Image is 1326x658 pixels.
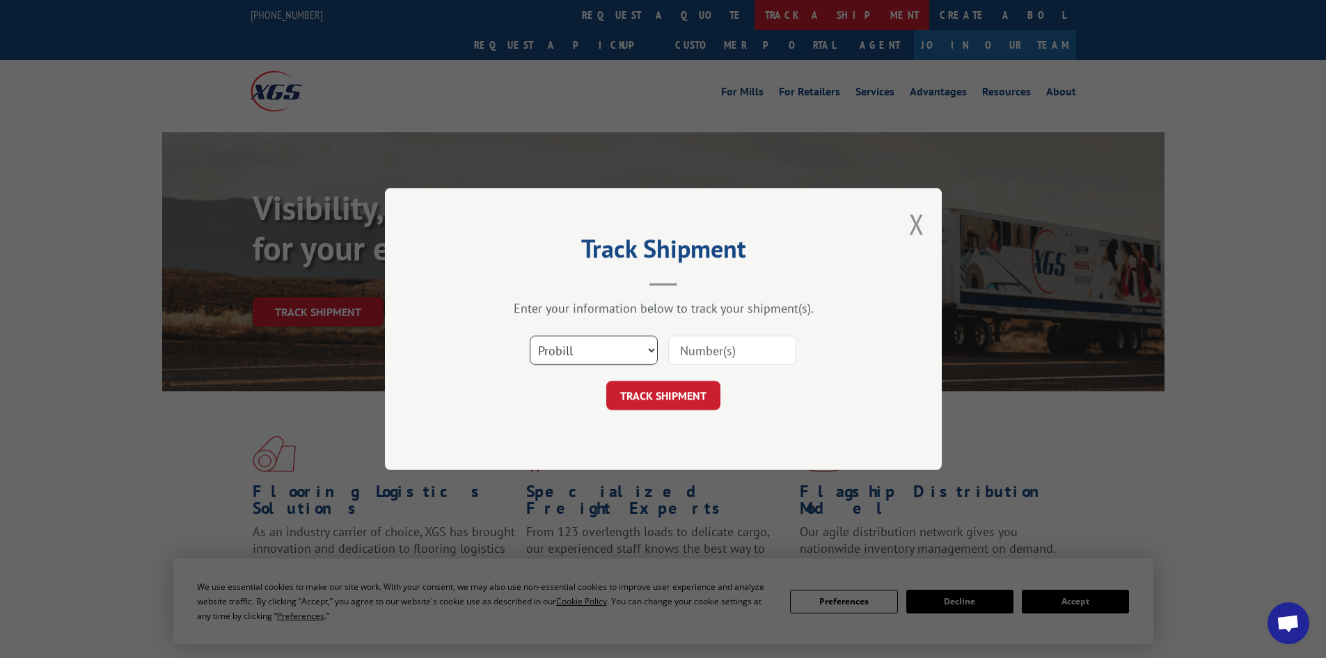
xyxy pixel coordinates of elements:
[455,239,872,265] h2: Track Shipment
[606,381,720,410] button: TRACK SHIPMENT
[909,205,924,242] button: Close modal
[455,300,872,316] div: Enter your information below to track your shipment(s).
[1268,602,1309,644] div: Open chat
[668,336,796,365] input: Number(s)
